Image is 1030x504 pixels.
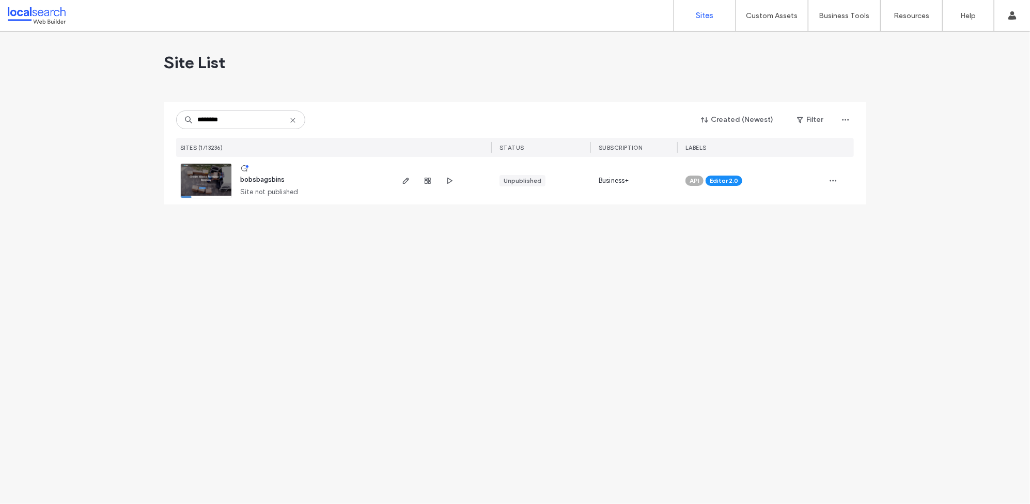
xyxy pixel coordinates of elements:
label: Sites [696,11,714,20]
span: Editor 2.0 [710,176,738,185]
span: Help [24,7,45,17]
a: bobsbagsbins [240,176,285,183]
span: SITES (1/13236) [180,144,223,151]
span: Business+ [599,176,629,186]
span: STATUS [500,144,524,151]
button: Filter [787,112,833,128]
span: LABELS [685,144,707,151]
label: Help [961,11,976,20]
label: Business Tools [819,11,870,20]
span: API [690,176,699,185]
span: Site not published [240,187,299,197]
button: Created (Newest) [692,112,783,128]
span: Site List [164,52,225,73]
div: Unpublished [504,176,541,185]
label: Resources [894,11,929,20]
span: SUBSCRIPTION [599,144,643,151]
label: Custom Assets [746,11,798,20]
